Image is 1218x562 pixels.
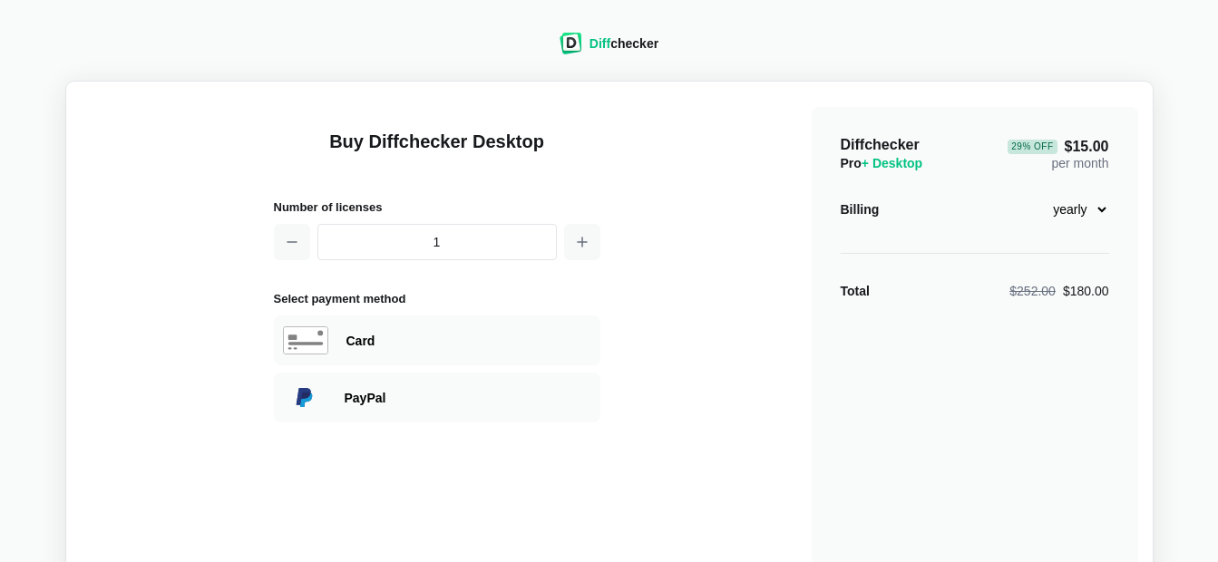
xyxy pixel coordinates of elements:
[1008,140,1057,154] div: 29 % Off
[274,315,600,365] div: Paying with Card
[274,373,600,422] div: Paying with PayPal
[841,200,880,218] div: Billing
[841,137,920,152] span: Diffchecker
[560,33,582,54] img: Diffchecker logo
[345,389,591,407] div: Paying with PayPal
[317,224,557,260] input: 1
[560,43,658,57] a: Diffchecker logoDiffchecker
[346,332,591,350] div: Paying with Card
[274,289,600,308] h2: Select payment method
[841,156,923,170] span: Pro
[1009,284,1056,298] span: $252.00
[1008,136,1108,172] div: per month
[1008,140,1108,154] span: $15.00
[862,156,922,170] span: + Desktop
[274,198,600,217] h2: Number of licenses
[274,129,600,176] h1: Buy Diffchecker Desktop
[590,34,658,53] div: checker
[841,284,870,298] strong: Total
[1009,282,1108,300] div: $180.00
[590,36,610,51] span: Diff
